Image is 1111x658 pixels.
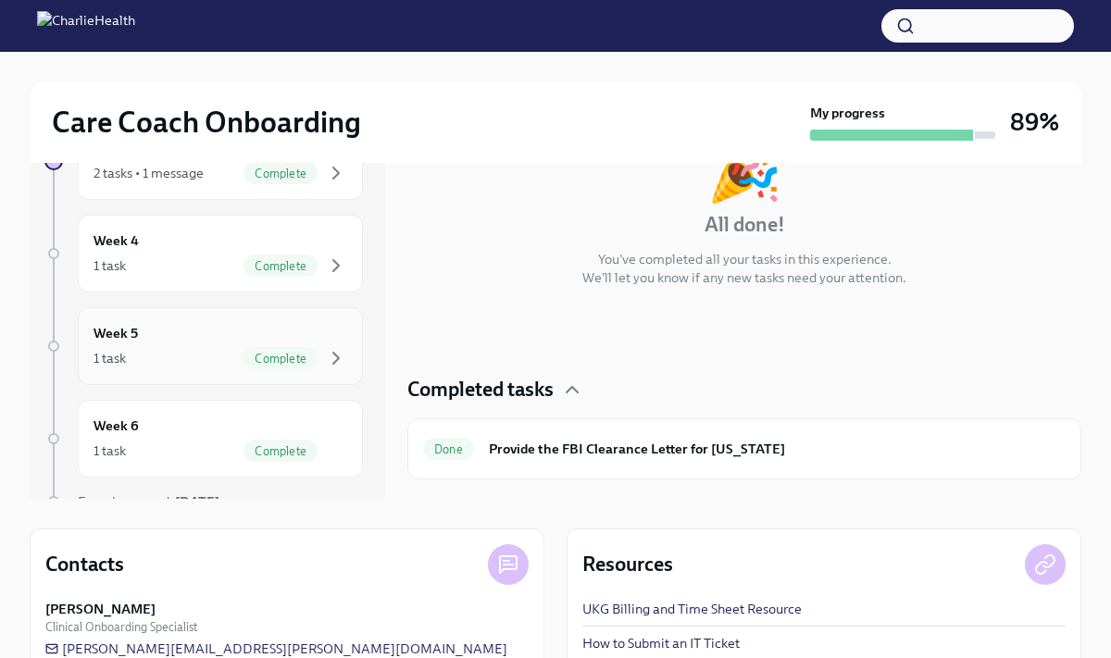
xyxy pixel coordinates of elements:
h4: Contacts [45,551,124,578]
span: Done [423,442,474,456]
h4: All done! [705,211,785,239]
a: UKG Billing and Time Sheet Resource [582,600,802,618]
span: Experience ends [78,493,219,510]
h4: Resources [582,551,673,578]
h3: 89% [1010,106,1059,139]
strong: My progress [810,104,885,122]
h2: Care Coach Onboarding [52,104,361,141]
h4: Completed tasks [407,376,554,403]
h6: Provide the FBI Clearance Letter for [US_STATE] [489,439,1066,459]
span: Complete [243,167,318,180]
a: Week 41 taskComplete [44,215,363,292]
p: We'll let you know if any new tasks need your attention. [582,268,906,287]
strong: [DATE] [175,493,219,510]
a: Week 61 taskComplete [44,400,363,478]
a: [PERSON_NAME][EMAIL_ADDRESS][PERSON_NAME][DOMAIN_NAME] [45,639,507,658]
div: 1 task [94,349,126,367]
span: Complete [243,259,318,273]
div: Completed tasks [407,376,1081,403]
a: How to Submit an IT Ticket [582,634,740,652]
h6: Week 4 [94,230,139,251]
p: You've completed all your tasks in this experience. [598,250,892,268]
span: Clinical Onboarding Specialist [45,618,197,636]
strong: [PERSON_NAME] [45,600,156,618]
h6: Week 5 [94,323,138,343]
div: 1 task [94,441,126,460]
div: 1 task [94,256,126,275]
h6: Week 6 [94,416,139,436]
a: Week 51 taskComplete [44,307,363,385]
span: Complete [243,352,318,366]
a: DoneProvide the FBI Clearance Letter for [US_STATE] [423,434,1066,464]
div: 🎉 [706,139,782,200]
div: 2 tasks • 1 message [94,164,204,182]
img: CharlieHealth [37,11,135,41]
span: Complete [243,444,318,458]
